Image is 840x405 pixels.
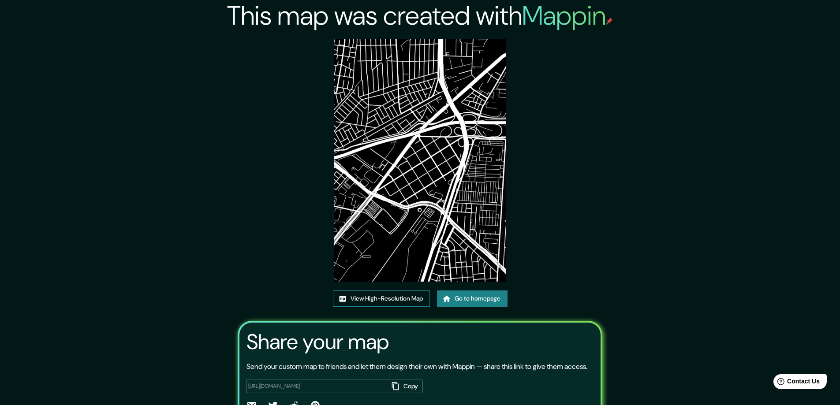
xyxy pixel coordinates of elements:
button: Copy [388,379,423,394]
img: mappin-pin [606,18,613,25]
a: View High-Resolution Map [333,290,430,307]
h3: Share your map [246,330,389,354]
p: Send your custom map to friends and let them design their own with Mappin — share this link to gi... [246,361,587,372]
iframe: Help widget launcher [762,371,830,395]
a: Go to homepage [437,290,508,307]
img: created-map [334,39,506,282]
